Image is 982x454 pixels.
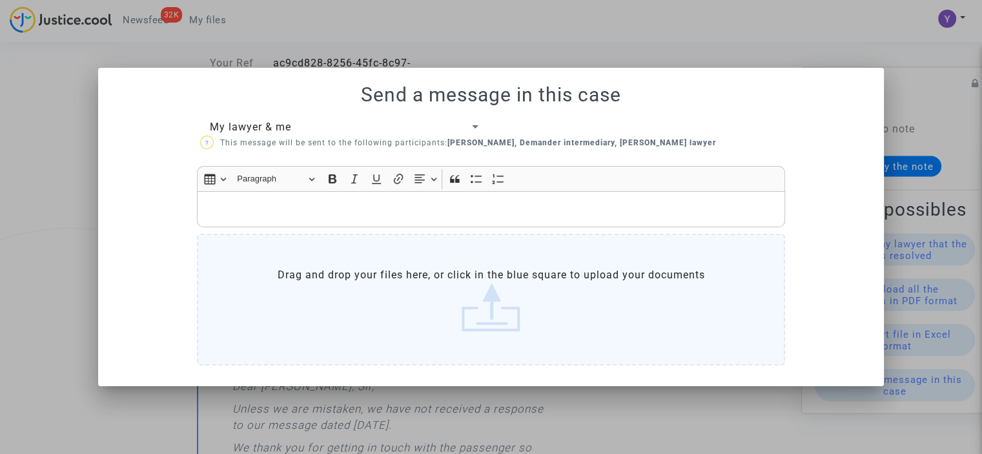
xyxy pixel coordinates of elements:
[197,166,785,191] div: Editor toolbar
[200,135,716,151] p: This message will be sent to the following participants:
[447,138,716,147] b: [PERSON_NAME], Demander intermediary, [PERSON_NAME] lawyer
[237,171,304,187] span: Paragraph
[114,83,868,107] h1: Send a message in this case
[231,169,320,189] button: Paragraph
[205,139,209,147] span: ?
[210,121,291,133] span: My lawyer & me
[197,191,785,227] div: Rich Text Editor, main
